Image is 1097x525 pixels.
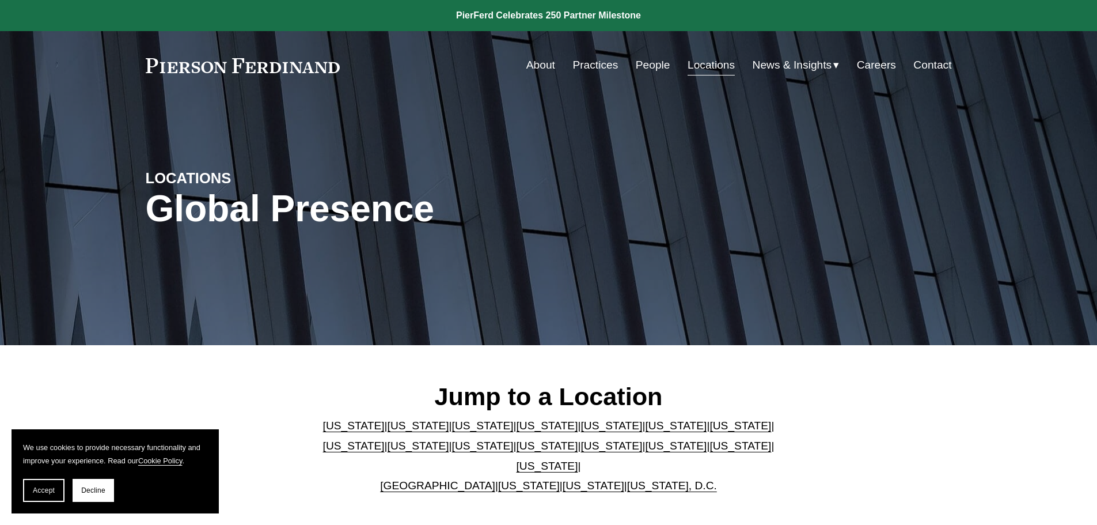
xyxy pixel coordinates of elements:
[23,441,207,467] p: We use cookies to provide necessary functionality and improve your experience. Read our .
[526,54,555,76] a: About
[313,416,784,496] p: | | | | | | | | | | | | | | | | | |
[572,54,618,76] a: Practices
[323,420,385,432] a: [US_STATE]
[709,440,771,452] a: [US_STATE]
[313,382,784,411] h2: Jump to a Location
[388,440,449,452] a: [US_STATE]
[709,420,771,432] a: [US_STATE]
[12,429,219,513] section: Cookie banner
[388,420,449,432] a: [US_STATE]
[645,440,707,452] a: [US_STATE]
[753,54,840,76] a: folder dropdown
[138,456,183,465] a: Cookie Policy
[913,54,951,76] a: Contact
[580,420,642,432] a: [US_STATE]
[23,479,64,502] button: Accept
[452,440,514,452] a: [US_STATE]
[33,486,55,494] span: Accept
[498,479,560,492] a: [US_STATE]
[857,54,896,76] a: Careers
[517,440,578,452] a: [US_STATE]
[146,169,347,187] h4: LOCATIONS
[580,440,642,452] a: [US_STATE]
[517,460,578,472] a: [US_STATE]
[645,420,707,432] a: [US_STATE]
[323,440,385,452] a: [US_STATE]
[688,54,735,76] a: Locations
[81,486,105,494] span: Decline
[73,479,114,502] button: Decline
[627,479,717,492] a: [US_STATE], D.C.
[563,479,624,492] a: [US_STATE]
[517,420,578,432] a: [US_STATE]
[636,54,670,76] a: People
[146,188,683,230] h1: Global Presence
[380,479,495,492] a: [GEOGRAPHIC_DATA]
[753,55,832,75] span: News & Insights
[452,420,514,432] a: [US_STATE]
